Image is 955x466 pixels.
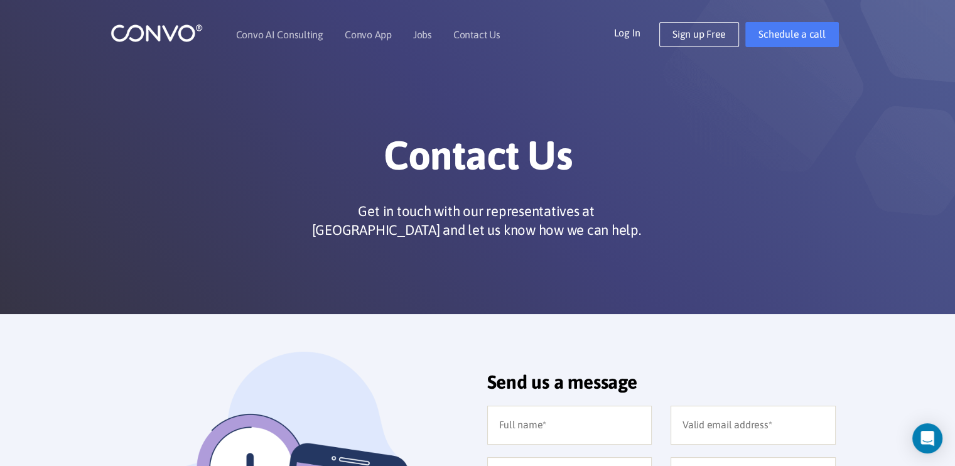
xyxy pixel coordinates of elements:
[613,22,659,42] a: Log In
[671,406,836,445] input: Valid email address*
[236,30,323,40] a: Convo AI Consulting
[745,22,838,47] a: Schedule a call
[345,30,392,40] a: Convo App
[413,30,432,40] a: Jobs
[307,202,646,239] p: Get in touch with our representatives at [GEOGRAPHIC_DATA] and let us know how we can help.
[659,22,739,47] a: Sign up Free
[487,406,652,445] input: Full name*
[487,371,836,403] h2: Send us a message
[453,30,500,40] a: Contact Us
[912,423,942,453] div: Open Intercom Messenger
[111,23,203,43] img: logo_1.png
[129,131,826,189] h1: Contact Us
